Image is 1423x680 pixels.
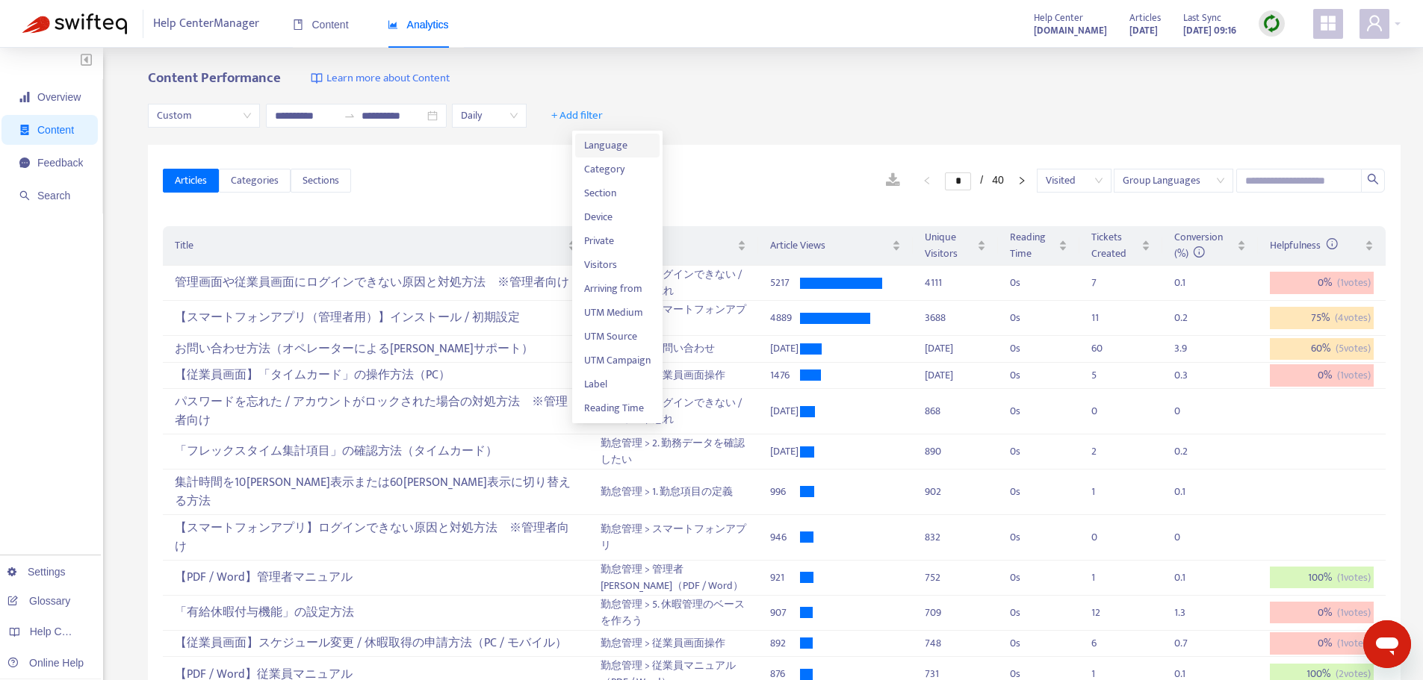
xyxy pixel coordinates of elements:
[589,470,759,515] td: 勤怠管理 > 1. 勤怠項目の定義
[1010,529,1067,546] div: 0 s
[770,367,800,384] div: 1476
[1010,484,1067,500] div: 0 s
[1270,632,1374,655] div: 0 %
[1010,443,1067,460] div: 0 s
[770,570,800,586] div: 921
[19,125,30,135] span: container
[770,237,889,254] span: Article Views
[1365,14,1383,32] span: user
[770,443,800,460] div: [DATE]
[1174,635,1204,652] div: 0.7
[601,237,735,254] span: Location
[175,516,576,559] div: 【スマートフォンアプリ】ログインできない原因と対処方法 ※管理者向け
[945,172,1003,190] li: 1/40
[1174,340,1204,357] div: 3.9
[1091,340,1121,357] div: 60
[770,310,800,326] div: 4889
[163,226,588,266] th: Title
[1174,310,1204,326] div: 0.2
[1123,169,1224,192] span: Group Languages
[589,363,759,390] td: 勤怠管理 > 従業員画面操作
[311,70,450,87] a: Learn more about Content
[1183,22,1236,39] strong: [DATE] 09:16
[589,266,759,301] td: 勤怠管理 > ログインできない / パスワード忘れ
[998,226,1079,266] th: Reading Time
[1270,237,1338,254] span: Helpfulness
[1335,310,1371,326] span: ( 4 votes)
[589,434,759,470] td: 勤怠管理 > 2. 勤務データを確認したい
[1174,367,1204,384] div: 0.3
[1010,229,1055,262] span: Reading Time
[1270,602,1374,624] div: 0 %
[925,484,986,500] div: 902
[7,657,84,669] a: Online Help
[770,529,800,546] div: 946
[148,66,281,90] b: Content Performance
[1270,364,1374,387] div: 0 %
[1034,10,1083,26] span: Help Center
[1079,226,1162,266] th: Tickets Created
[1010,310,1067,326] div: 0 s
[770,403,800,419] div: [DATE]
[770,484,800,500] div: 996
[925,403,986,419] div: 868
[1010,367,1067,384] div: 0 s
[293,19,349,31] span: Content
[551,107,603,125] span: + Add filter
[925,635,986,652] div: 748
[589,631,759,658] td: 勤怠管理 > 従業員画面操作
[1091,570,1121,586] div: 1
[1010,403,1067,419] div: 0 s
[1091,275,1121,291] div: 7
[770,340,800,357] div: [DATE]
[326,70,450,87] span: Learn more about Content
[1010,275,1067,291] div: 0 s
[1336,340,1371,357] span: ( 5 votes)
[770,635,800,652] div: 892
[589,561,759,596] td: 勤怠管理 > 管理者[PERSON_NAME]（PDF / Word）
[1010,635,1067,652] div: 0 s
[1174,529,1204,546] div: 0
[22,13,127,34] img: Swifteq
[30,626,91,637] span: Help Centers
[1174,275,1204,291] div: 0.1
[1017,176,1026,185] span: right
[913,226,998,266] th: Unique Visitors
[303,172,339,189] span: Sections
[175,306,576,331] div: 【スマートフォンアプリ（管理者用）】インストール / 初期設定
[1262,14,1281,33] img: sync.dc5367851b00ba804db3.png
[584,257,651,273] span: Visitors
[1270,567,1374,589] div: 100 %
[589,515,759,561] td: 勤怠管理 > スマートフォンアプリ
[388,19,449,31] span: Analytics
[584,400,651,417] span: Reading Time
[37,190,70,202] span: Search
[37,157,83,169] span: Feedback
[1034,22,1107,39] a: [DOMAIN_NAME]
[1337,367,1371,384] span: ( 1 votes)
[1046,169,1103,192] span: Visited
[19,92,30,102] span: signal
[1091,443,1121,460] div: 2
[1319,14,1337,32] span: appstore
[584,352,651,369] span: UTM Campaign
[175,172,207,189] span: Articles
[175,337,576,361] div: お問い合わせ方法（オペレーターによる[PERSON_NAME]サポート）
[923,176,931,185] span: left
[584,233,651,249] span: Private
[589,336,759,363] td: 勤怠管理 > お問い合わせ
[925,229,974,262] span: Unique Visitors
[293,19,303,30] span: book
[291,169,351,193] button: Sections
[758,226,913,266] th: Article Views
[584,161,651,178] span: Category
[915,172,939,190] button: left
[1091,367,1121,384] div: 5
[584,328,651,345] span: UTM Source
[1091,529,1121,546] div: 0
[584,376,651,393] span: Label
[925,529,986,546] div: 832
[589,596,759,631] td: 勤怠管理 > 5. 休暇管理のベースを作ろう
[584,185,651,202] span: Section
